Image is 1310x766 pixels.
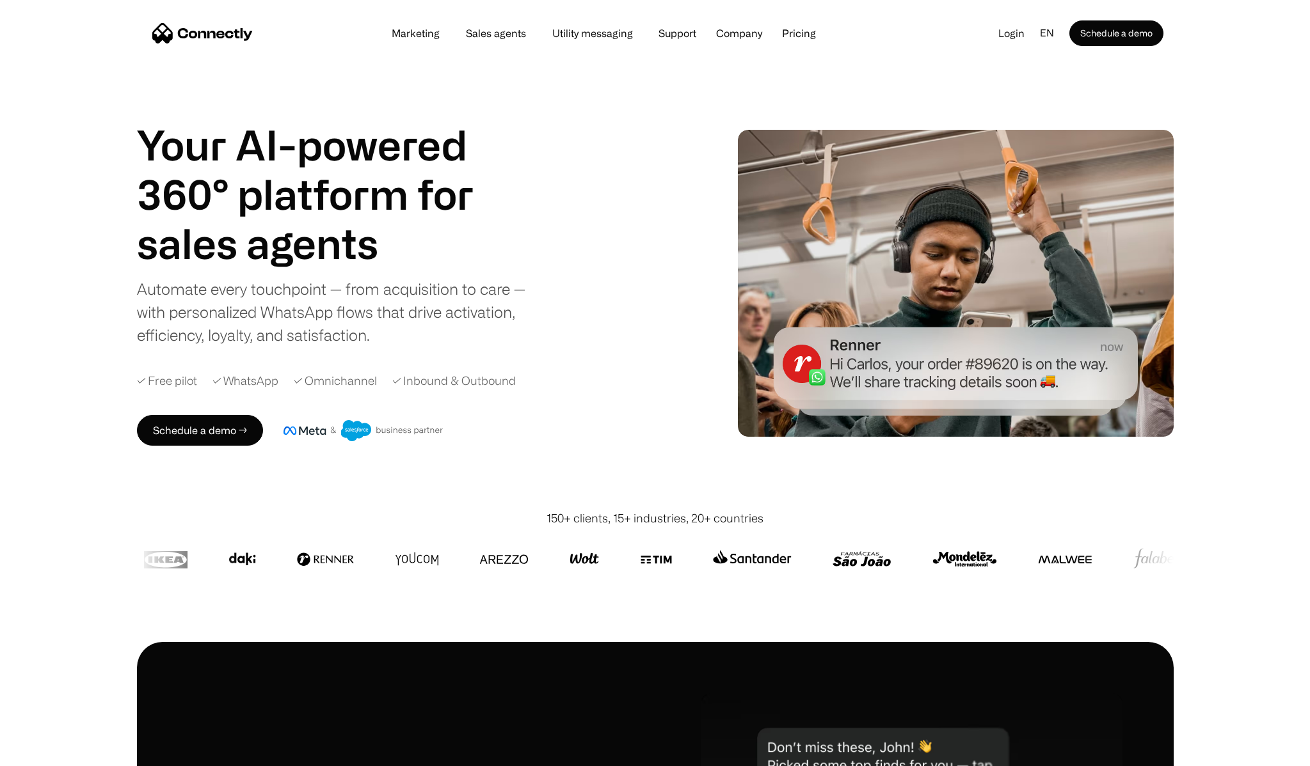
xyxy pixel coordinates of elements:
div: en [1035,24,1069,43]
div: carousel [137,219,521,268]
div: ✓ Omnichannel [294,372,377,389]
div: Automate every touchpoint — from acquisition to care — with personalized WhatsApp flows that driv... [137,277,540,347]
a: Marketing [381,28,450,38]
a: Schedule a demo [1069,20,1163,46]
div: Company [712,24,766,42]
div: 150+ clients, 15+ industries, 20+ countries [547,510,763,527]
a: home [152,24,253,43]
div: en [1040,24,1054,43]
a: Utility messaging [542,28,643,38]
a: Login [988,24,1035,43]
img: Meta and Salesforce business partner badge. [284,420,443,442]
div: Company [716,24,762,42]
ul: Language list [26,744,77,762]
h1: Your AI-powered 360° platform for [137,120,521,219]
div: ✓ Free pilot [137,372,197,389]
h1: sales agents [137,219,521,268]
div: ✓ Inbound & Outbound [392,372,516,389]
a: Support [648,28,707,38]
aside: Language selected: English [13,742,77,762]
a: Schedule a demo → [137,415,263,446]
div: ✓ WhatsApp [212,372,278,389]
a: Pricing [772,28,826,38]
div: 1 of 4 [137,219,521,268]
a: Sales agents [456,28,536,38]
